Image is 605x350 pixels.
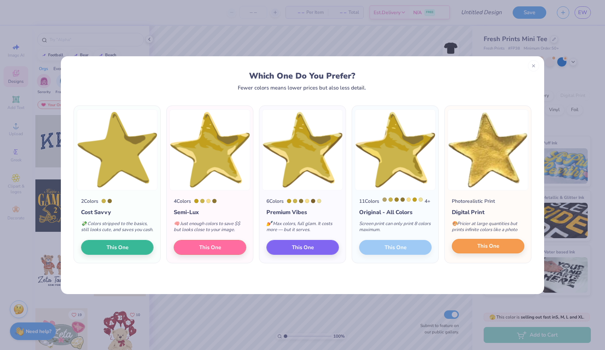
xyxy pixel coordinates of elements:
[382,197,387,202] div: 4515 C
[81,220,87,227] span: 💸
[200,199,204,203] div: 7751 C
[452,239,524,254] button: This One
[102,199,106,203] div: 7751 C
[206,199,211,203] div: 1205 C
[287,199,291,203] div: 7753 C
[238,85,366,91] div: Fewer colors means lower prices but also less detail.
[311,199,315,203] div: 7560 C
[293,199,297,203] div: 7751 C
[452,220,457,227] span: 🎨
[452,197,495,205] div: Photorealistic Print
[401,197,405,202] div: 4495 C
[81,208,154,217] div: Cost Savvy
[169,109,250,190] img: 4 color option
[266,220,272,227] span: 💅
[305,199,309,203] div: 1205 C
[359,217,432,240] div: Screen print can only print 8 colors maximum.
[81,197,98,205] div: 2 Colors
[108,199,112,203] div: 4495 C
[266,240,339,255] button: This One
[174,217,246,240] div: Just enough colors to save $$ but looks close to your image.
[448,109,528,190] img: Photorealistic preview
[262,109,343,190] img: 6 color option
[199,243,221,251] span: This One
[394,197,399,202] div: 7754 C
[77,109,157,190] img: 2 color option
[419,197,423,202] div: 461 C
[174,220,179,227] span: 🧠
[292,243,314,251] span: This One
[317,199,321,203] div: 461 C
[452,208,524,217] div: Digital Print
[382,197,430,205] div: 4 +
[388,197,393,202] div: 7751 C
[359,208,432,217] div: Original - All Colors
[174,208,246,217] div: Semi-Lux
[106,243,128,251] span: This One
[266,208,339,217] div: Premium Vibes
[355,109,436,190] img: 11 color option
[80,71,524,81] div: Which One Do You Prefer?
[81,217,154,240] div: Colors stripped to the basics, still looks cute, and saves you cash.
[174,240,246,255] button: This One
[477,242,499,250] span: This One
[174,197,191,205] div: 4 Colors
[266,217,339,240] div: Max colors, full glam. It costs more — but it serves.
[299,199,303,203] div: 4495 C
[81,240,154,255] button: This One
[266,197,284,205] div: 6 Colors
[407,197,411,202] div: 1205 C
[359,197,379,205] div: 11 Colors
[212,199,217,203] div: 4495 C
[194,199,198,203] div: 7753 C
[413,197,417,202] div: 7753 C
[452,217,524,240] div: Pricier at large quantities but prints infinite colors like a photo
